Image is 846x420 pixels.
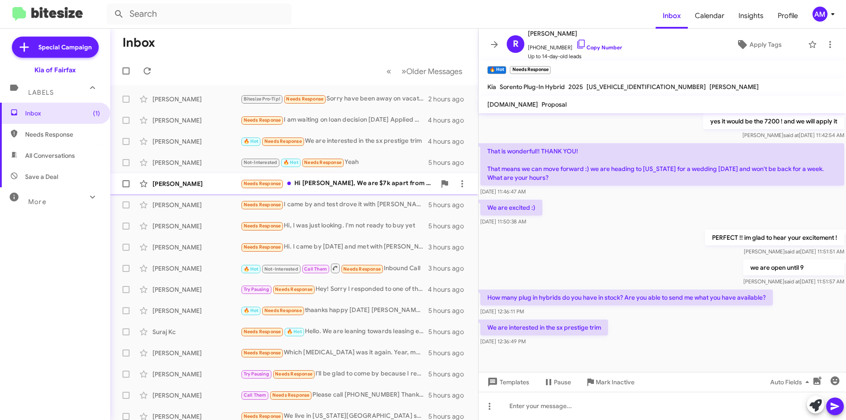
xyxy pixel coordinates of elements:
span: Needs Response [272,392,310,398]
div: 4 hours ago [428,285,471,294]
span: (1) [93,109,100,118]
a: Insights [731,3,771,29]
p: How many plug in hybrids do you have in stock? Are you able to send me what you have available? [480,290,773,305]
span: Labels [28,89,54,97]
div: 5 hours ago [428,222,471,230]
span: Kia [487,83,496,91]
span: Templates [486,374,529,390]
div: 5 hours ago [428,201,471,209]
span: Needs Response [343,266,381,272]
div: [PERSON_NAME] [152,116,241,125]
div: Hi [PERSON_NAME], We are $7k apart from the OTD of $37k that I can afford vs what you guys quoted... [241,178,436,189]
div: [PERSON_NAME] [152,201,241,209]
p: we are open until 9 [743,260,844,275]
span: [DATE] 11:46:47 AM [480,188,526,195]
input: Search [107,4,292,25]
span: Apply Tags [750,37,782,52]
span: All Conversations [25,151,75,160]
span: Not-Interested [264,266,298,272]
div: [PERSON_NAME] [152,370,241,379]
div: I came by and test drove it with [PERSON_NAME]. Will make my decision in a week or so [241,200,428,210]
span: [DATE] 12:36:11 PM [480,308,524,315]
span: Needs Response [244,350,281,356]
div: Hi, I was just looking. I'm not ready to buy yet [241,221,428,231]
a: Profile [771,3,805,29]
button: Previous [381,62,397,80]
span: 2025 [568,83,583,91]
div: [PERSON_NAME] [152,285,241,294]
div: [PERSON_NAME] [152,349,241,357]
span: [PHONE_NUMBER] [528,39,622,52]
button: AM [805,7,836,22]
nav: Page navigation example [382,62,468,80]
div: AM [813,7,827,22]
span: Not-Interested [244,160,278,165]
span: [US_VEHICLE_IDENTIFICATION_NUMBER] [586,83,706,91]
div: thaanks happy [DATE] [PERSON_NAME]. I'm ok hope you're well! I apologize for not being able to co... [241,305,428,316]
span: said at [784,278,800,285]
span: Inbox [656,3,688,29]
span: Call Them [304,266,327,272]
button: Templates [479,374,536,390]
div: Hey! Sorry I responded to one of the other sales people but forgot to respond to you. I am dealin... [241,284,428,294]
div: 5 hours ago [428,391,471,400]
span: [PERSON_NAME] [528,28,622,39]
a: Special Campaign [12,37,99,58]
span: Try Pausing [244,286,269,292]
button: Next [396,62,468,80]
span: [DATE] 11:50:38 AM [480,218,526,225]
div: Hi. I came by [DATE] and met with [PERSON_NAME]. The one we had our eyes on had just been sold. T... [241,242,428,252]
div: [PERSON_NAME] [152,95,241,104]
span: said at [785,248,800,255]
span: Auto Fields [770,374,813,390]
a: Copy Number [576,44,622,51]
span: Needs Response [275,371,312,377]
div: I am waiting on loan decision [DATE] Applied with approval from credit acceptance [DATE] Been cor... [241,115,428,125]
span: Call Them [244,392,267,398]
p: That is wonderful!! THANK YOU! That means we can move forward :) we are heading to [US_STATE] for... [480,143,844,186]
span: Needs Response [244,329,281,335]
span: R [513,37,519,51]
div: [PERSON_NAME] [152,264,241,273]
div: 5 hours ago [428,158,471,167]
span: Sorento Plug-In Hybrid [500,83,565,91]
small: Needs Response [510,66,550,74]
span: 🔥 Hot [287,329,302,335]
div: Inbound Call [241,263,428,274]
span: Older Messages [406,67,462,76]
span: [DOMAIN_NAME] [487,100,538,108]
div: [PERSON_NAME] [152,222,241,230]
span: Up to 14-day-old leads [528,52,622,61]
div: Which [MEDICAL_DATA] was it again. Year, make, model, miles, etc [241,348,428,358]
button: Auto Fields [763,374,820,390]
span: Needs Response [264,308,302,313]
span: Needs Response [244,117,281,123]
div: Suraj Kc [152,327,241,336]
button: Pause [536,374,578,390]
span: 🔥 Hot [283,160,298,165]
span: 🔥 Hot [244,308,259,313]
a: Calendar [688,3,731,29]
small: 🔥 Hot [487,66,506,74]
span: Proposal [542,100,567,108]
div: 3 hours ago [428,243,471,252]
span: [PERSON_NAME] [DATE] 11:51:51 AM [744,248,844,255]
div: [PERSON_NAME] [152,158,241,167]
div: 5 hours ago [428,370,471,379]
button: Mark Inactive [578,374,642,390]
span: Needs Response [244,202,281,208]
span: Pause [554,374,571,390]
span: More [28,198,46,206]
span: Save a Deal [25,172,58,181]
span: 🔥 Hot [244,266,259,272]
span: » [401,66,406,77]
div: 3 hours ago [428,264,471,273]
div: Kia of Fairfax [34,66,76,74]
span: Bitesize Pro-Tip! [244,96,280,102]
span: 🔥 Hot [244,138,259,144]
span: Needs Response [244,413,281,419]
span: Needs Response [244,244,281,250]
